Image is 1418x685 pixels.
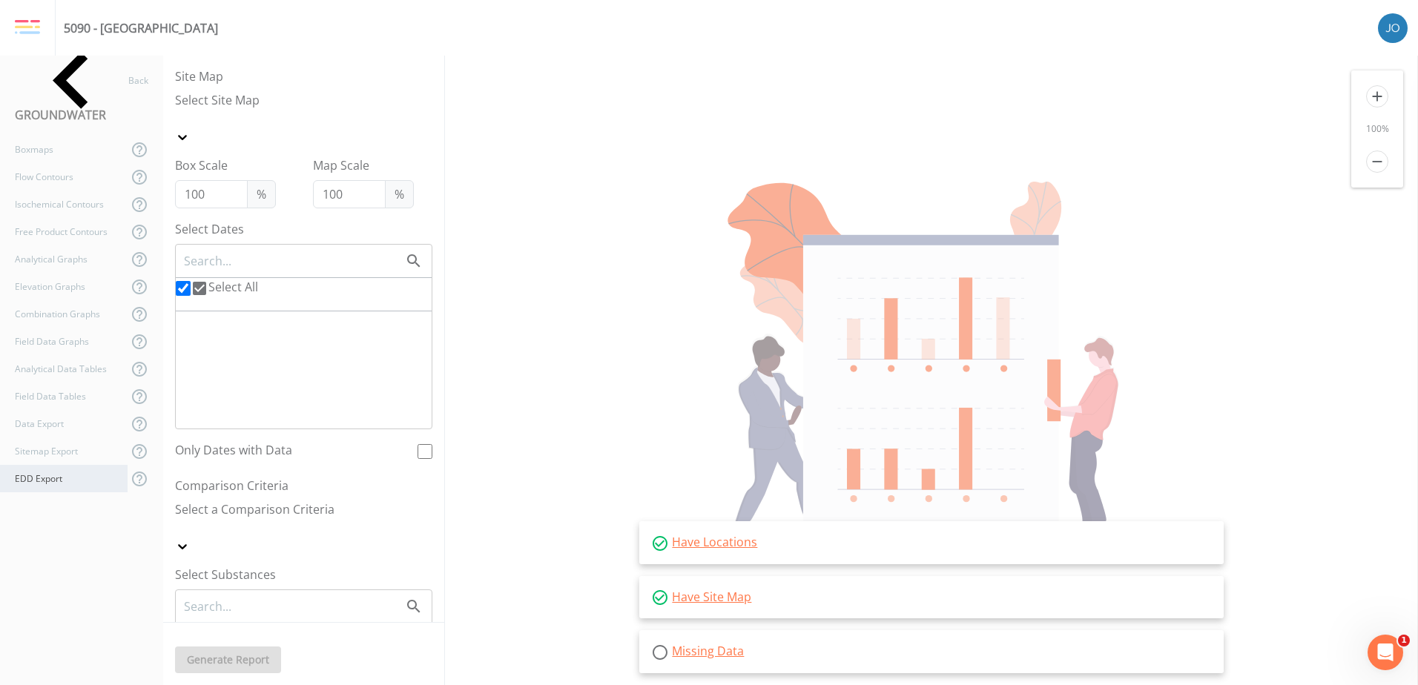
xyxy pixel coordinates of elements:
img: d2de15c11da5451b307a030ac90baa3e [1378,13,1408,43]
label: Site Map [175,67,432,85]
label: Select Dates [175,220,432,238]
label: Box Scale [175,156,276,174]
img: logo [15,19,40,36]
label: Comparison Criteria [175,477,432,494]
label: Only Dates with Data [175,441,418,459]
i: add [1366,85,1388,107]
div: 5090 - [GEOGRAPHIC_DATA] [64,19,218,37]
span: % [247,180,276,208]
a: Missing Data [672,643,744,659]
label: Map Scale [313,156,414,174]
img: undraw_report_building_chart-e1PV7-8T.svg [691,182,1172,559]
span: 1 [1398,635,1410,646]
div: Select a Comparison Criteria [175,500,432,518]
a: Have Locations [672,534,757,550]
iframe: Intercom live chat [1368,635,1403,670]
div: Select Site Map [175,91,432,109]
label: Select Substances [175,566,432,583]
a: Have Site Map [672,589,751,605]
i: remove [1366,150,1388,173]
div: 100 % [1351,122,1403,136]
span: % [385,180,414,208]
input: Search... [182,597,405,616]
input: Search... [182,251,405,271]
input: Select All [176,281,191,296]
span: Select All [208,279,258,295]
